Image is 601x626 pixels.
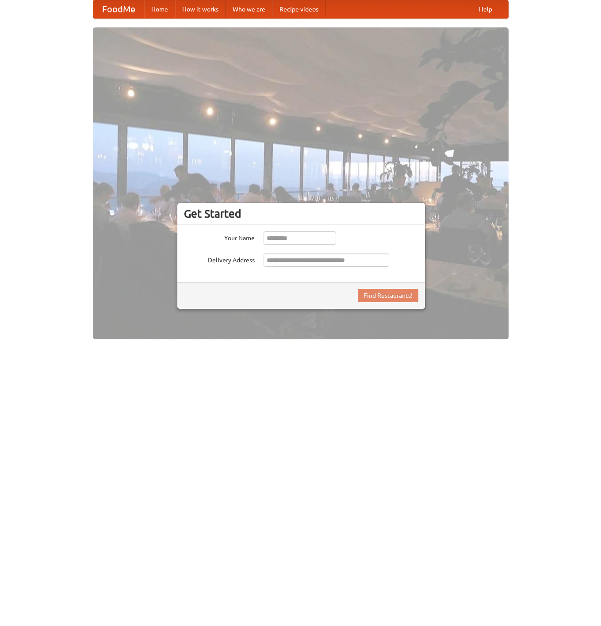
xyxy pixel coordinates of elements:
[175,0,226,18] a: How it works
[226,0,272,18] a: Who we are
[184,207,418,220] h3: Get Started
[358,289,418,302] button: Find Restaurants!
[144,0,175,18] a: Home
[472,0,499,18] a: Help
[184,253,255,265] label: Delivery Address
[184,231,255,242] label: Your Name
[93,0,144,18] a: FoodMe
[272,0,325,18] a: Recipe videos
